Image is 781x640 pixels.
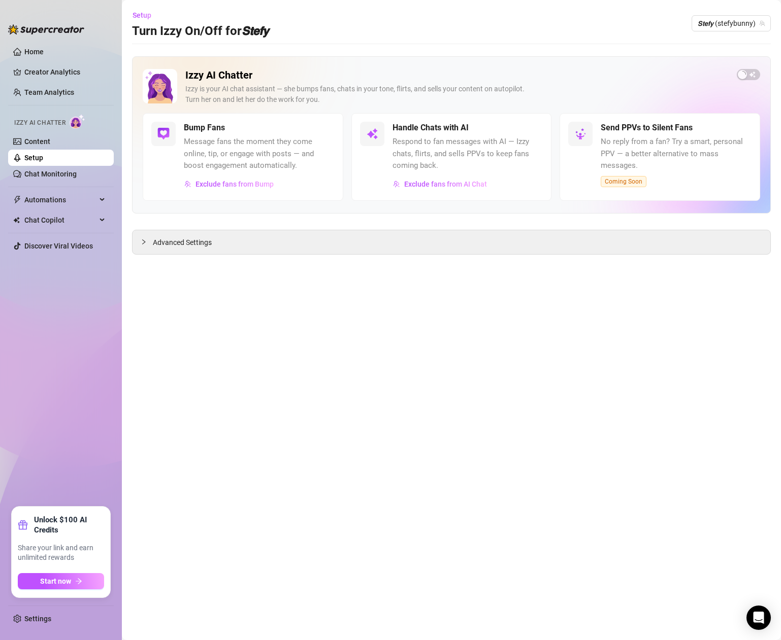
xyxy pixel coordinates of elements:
a: Discover Viral Videos [24,242,93,250]
button: Exclude fans from AI Chat [393,176,487,192]
span: No reply from a fan? Try a smart, personal PPV — a better alternative to mass messages. [601,136,752,172]
button: Setup [132,7,159,23]
h5: Bump Fans [184,122,225,134]
img: svg%3e [366,128,378,140]
strong: Unlock $100 AI Credits [34,515,104,535]
span: Start now [40,577,71,585]
a: Team Analytics [24,88,74,96]
span: Message fans the moment they come online, tip, or engage with posts — and boost engagement automa... [184,136,335,172]
a: Chat Monitoring [24,170,77,178]
a: Settings [24,615,51,623]
span: Exclude fans from Bump [196,180,274,188]
button: Start nowarrow-right [18,573,104,589]
span: team [759,20,765,26]
h2: Izzy AI Chatter [185,69,729,82]
a: Creator Analytics [24,64,106,80]
h3: Turn Izzy On/Off for 𝙎𝙩𝙚𝙛𝙮 [132,23,269,40]
h5: Send PPVs to Silent Fans [601,122,693,134]
div: Open Intercom Messenger [746,606,771,630]
img: Chat Copilot [13,217,20,224]
a: Setup [24,154,43,162]
img: svg%3e [393,181,400,188]
button: Exclude fans from Bump [184,176,274,192]
span: arrow-right [75,578,82,585]
span: 𝙎𝙩𝙚𝙛𝙮 (stefybunny) [698,16,765,31]
a: Home [24,48,44,56]
img: svg%3e [184,181,191,188]
span: Automations [24,192,96,208]
h5: Handle Chats with AI [393,122,469,134]
div: Izzy is your AI chat assistant — she bumps fans, chats in your tone, flirts, and sells your conte... [185,84,729,105]
span: Izzy AI Chatter [14,118,66,128]
span: Coming Soon [601,176,646,187]
img: logo-BBDzfeDw.svg [8,24,84,34]
span: gift [18,520,28,530]
span: Share your link and earn unlimited rewards [18,543,104,563]
span: Advanced Settings [153,237,212,248]
img: svg%3e [157,128,170,140]
span: loading [739,71,746,78]
span: thunderbolt [13,196,21,204]
img: Izzy AI Chatter [143,69,177,103]
span: Setup [133,11,151,19]
img: svg%3e [574,128,587,140]
span: Exclude fans from AI Chat [404,180,487,188]
img: AI Chatter [70,114,85,129]
span: Chat Copilot [24,212,96,228]
a: Content [24,137,50,146]
span: collapsed [141,239,147,245]
span: Respond to fan messages with AI — Izzy chats, flirts, and sells PPVs to keep fans coming back. [393,136,543,172]
div: collapsed [141,236,153,247]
